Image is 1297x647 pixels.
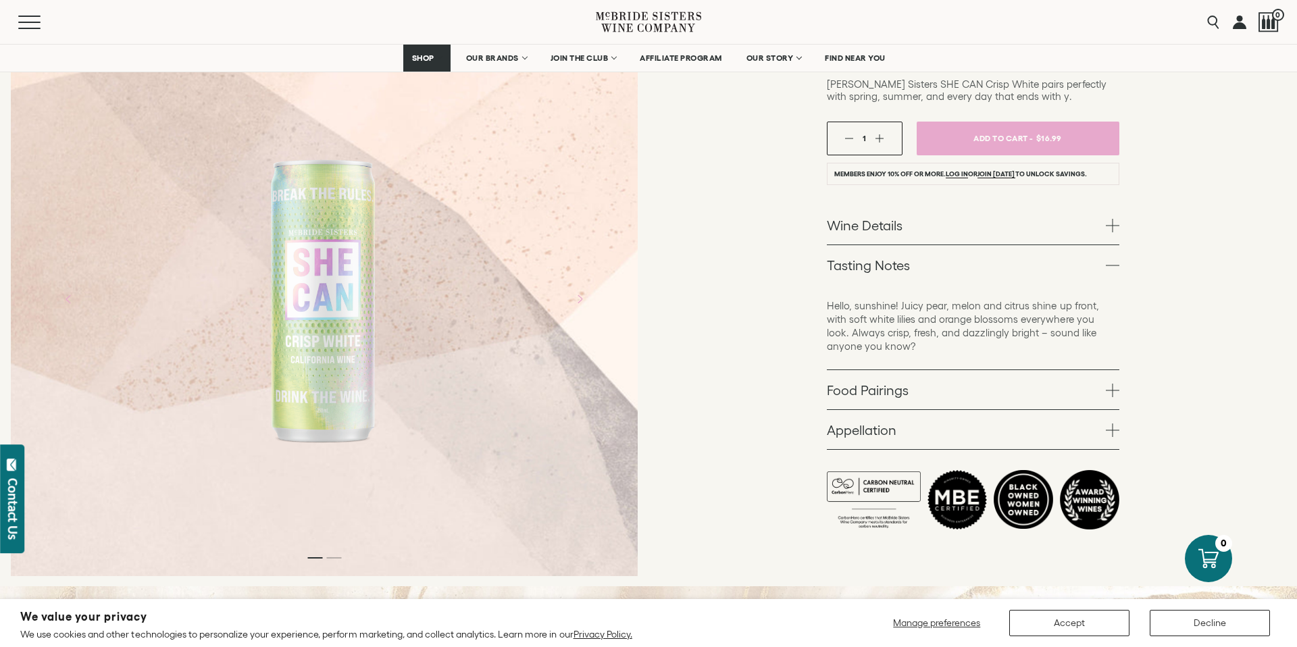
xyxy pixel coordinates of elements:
[827,78,1107,102] span: [PERSON_NAME] Sisters SHE CAN Crisp White pairs perfectly with spring, summer, and every day that...
[18,16,67,29] button: Mobile Menu Trigger
[51,281,86,316] button: Previous
[863,134,866,143] span: 1
[827,370,1119,409] a: Food Pairings
[827,245,1119,284] a: Tasting Notes
[973,128,1033,148] span: Add To Cart -
[827,299,1119,353] p: Hello, sunshine! Juicy pear, melon and citrus shine up front, with soft white lilies and orange b...
[1215,535,1232,552] div: 0
[542,45,625,72] a: JOIN THE CLUB
[825,53,886,63] span: FIND NEAR YOU
[631,45,731,72] a: AFFILIATE PROGRAM
[307,557,322,559] li: Page dot 1
[1036,128,1062,148] span: $16.99
[412,53,435,63] span: SHOP
[551,53,609,63] span: JOIN THE CLUB
[466,53,519,63] span: OUR BRANDS
[1272,9,1284,21] span: 0
[640,53,722,63] span: AFFILIATE PROGRAM
[738,45,810,72] a: OUR STORY
[562,281,597,316] button: Next
[1009,610,1129,636] button: Accept
[1150,610,1270,636] button: Decline
[20,611,632,623] h2: We value your privacy
[20,628,632,640] p: We use cookies and other technologies to personalize your experience, perform marketing, and coll...
[885,610,989,636] button: Manage preferences
[574,629,632,640] a: Privacy Policy.
[917,122,1119,155] button: Add To Cart - $16.99
[827,410,1119,449] a: Appellation
[326,557,341,559] li: Page dot 2
[6,478,20,540] div: Contact Us
[746,53,794,63] span: OUR STORY
[827,205,1119,244] a: Wine Details
[457,45,535,72] a: OUR BRANDS
[827,163,1119,185] li: Members enjoy 10% off or more. or to unlock savings.
[946,170,968,178] a: Log in
[977,170,1015,178] a: join [DATE]
[893,617,980,628] span: Manage preferences
[403,45,451,72] a: SHOP
[816,45,894,72] a: FIND NEAR YOU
